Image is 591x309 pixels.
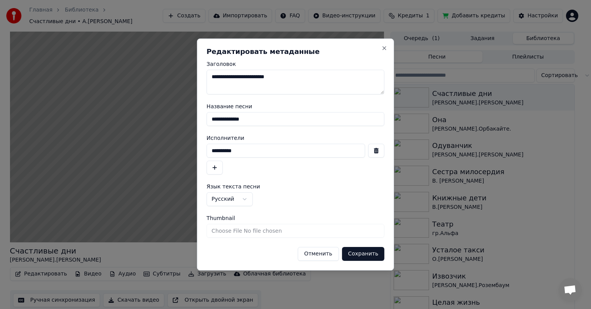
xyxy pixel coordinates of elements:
label: Исполнители [207,135,384,141]
h2: Редактировать метаданные [207,48,384,55]
button: Отменить [297,247,339,261]
label: Название песни [207,104,384,109]
span: Thumbnail [207,215,235,221]
label: Заголовок [207,61,384,67]
span: Язык текста песни [207,184,260,189]
button: Сохранить [342,247,384,261]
